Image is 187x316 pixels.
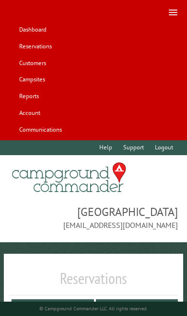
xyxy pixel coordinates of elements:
[14,105,45,120] a: Account
[14,39,56,54] a: Reservations
[39,305,148,312] small: © Campground Commander LLC. All rights reserved.
[118,140,148,155] a: Support
[14,122,66,137] a: Communications
[9,269,177,295] h1: Reservations
[9,204,177,231] span: [GEOGRAPHIC_DATA] [EMAIL_ADDRESS][DOMAIN_NAME]
[14,56,50,70] a: Customers
[150,140,177,155] a: Logout
[94,140,117,155] a: Help
[14,23,51,37] a: Dashboard
[14,89,43,104] a: Reports
[14,72,49,87] a: Campsites
[9,159,129,196] img: Campground Commander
